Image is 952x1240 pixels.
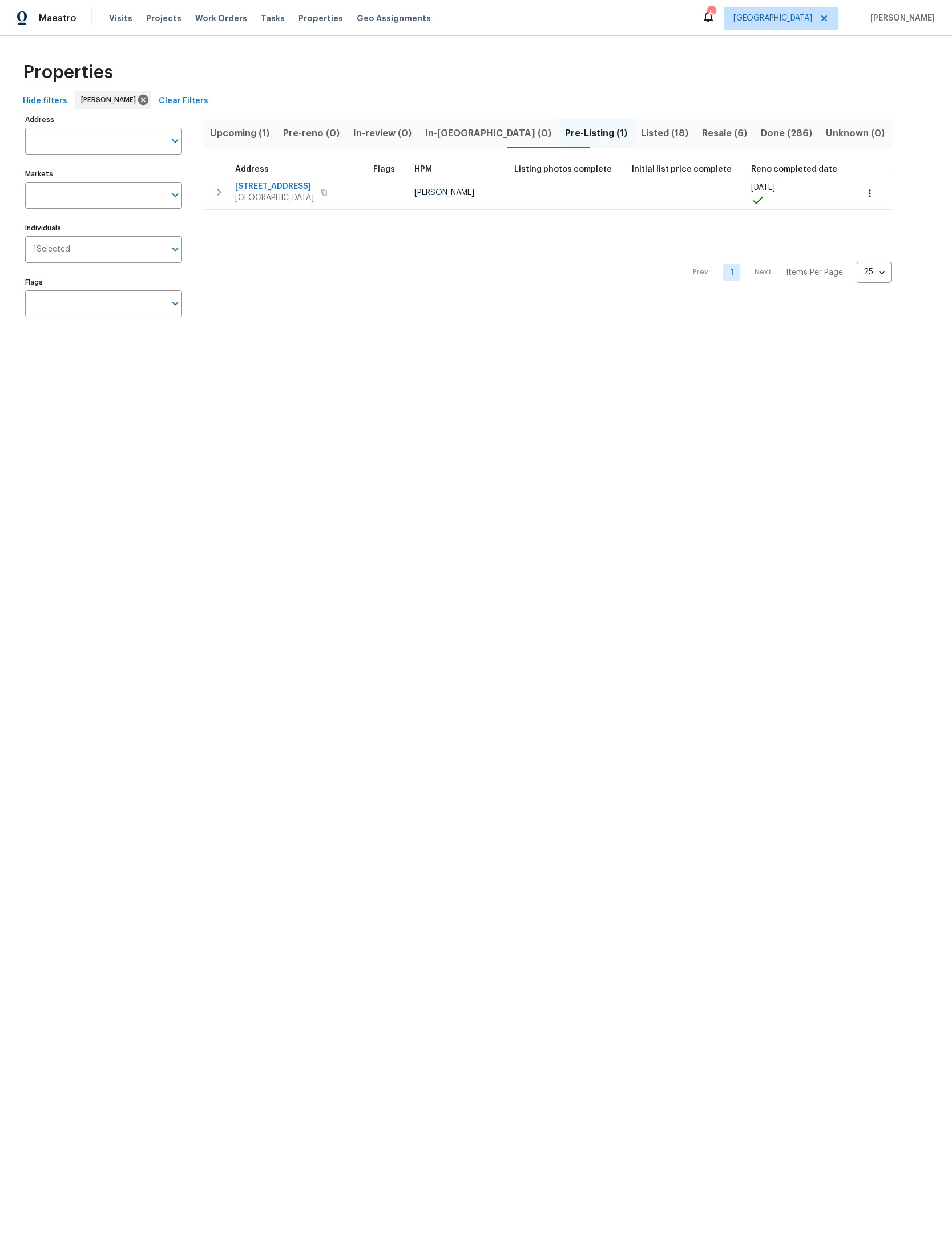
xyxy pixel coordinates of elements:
[75,91,151,109] div: [PERSON_NAME]
[25,279,182,286] label: Flags
[682,217,892,329] nav: Pagination Navigation
[167,133,183,149] button: Open
[33,245,70,254] span: 1 Selected
[159,94,208,108] span: Clear Filters
[235,192,314,204] span: [GEOGRAPHIC_DATA]
[514,165,612,173] span: Listing photos complete
[167,295,183,311] button: Open
[25,171,182,177] label: Markets
[786,267,843,278] p: Items Per Page
[373,165,395,173] span: Flags
[733,13,812,24] span: [GEOGRAPHIC_DATA]
[235,181,314,192] span: [STREET_ADDRESS]
[826,125,885,141] span: Unknown (0)
[25,225,182,232] label: Individuals
[641,125,688,141] span: Listed (18)
[298,13,343,24] span: Properties
[81,94,140,106] span: [PERSON_NAME]
[632,165,732,173] span: Initial list price complete
[425,125,551,141] span: In-[GEOGRAPHIC_DATA] (0)
[761,125,812,141] span: Done (286)
[261,14,285,22] span: Tasks
[146,13,181,24] span: Projects
[23,94,67,108] span: Hide filters
[18,91,72,112] button: Hide filters
[39,13,76,24] span: Maestro
[167,241,183,257] button: Open
[167,187,183,203] button: Open
[283,125,340,141] span: Pre-reno (0)
[353,125,412,141] span: In-review (0)
[235,165,269,173] span: Address
[109,13,132,24] span: Visits
[195,13,247,24] span: Work Orders
[414,189,474,197] span: [PERSON_NAME]
[210,125,269,141] span: Upcoming (1)
[866,13,935,24] span: [PERSON_NAME]
[707,7,715,18] div: 4
[751,165,837,173] span: Reno completed date
[857,257,892,287] div: 25
[154,91,213,112] button: Clear Filters
[414,165,432,173] span: HPM
[702,125,747,141] span: Resale (6)
[25,116,182,123] label: Address
[357,13,431,24] span: Geo Assignments
[751,184,775,192] span: [DATE]
[565,125,627,141] span: Pre-Listing (1)
[723,264,740,281] a: Goto page 1
[23,67,113,78] span: Properties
